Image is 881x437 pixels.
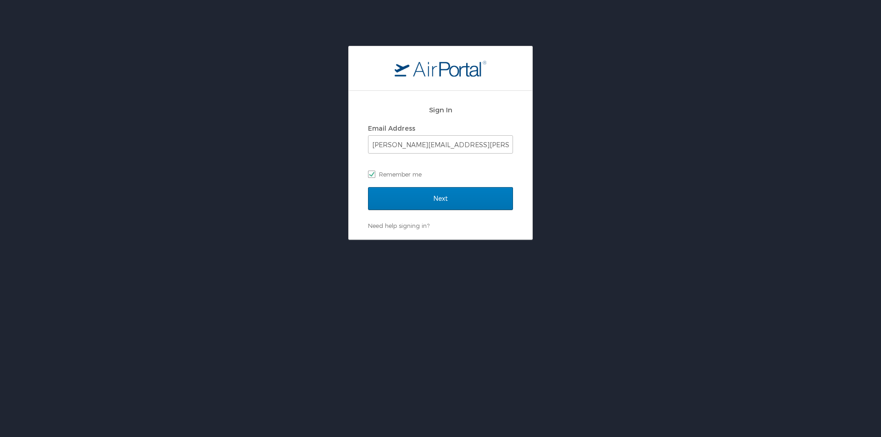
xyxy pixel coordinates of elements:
a: Need help signing in? [368,222,429,229]
h2: Sign In [368,105,513,115]
label: Email Address [368,124,415,132]
input: Next [368,187,513,210]
label: Remember me [368,167,513,181]
img: logo [395,60,486,77]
